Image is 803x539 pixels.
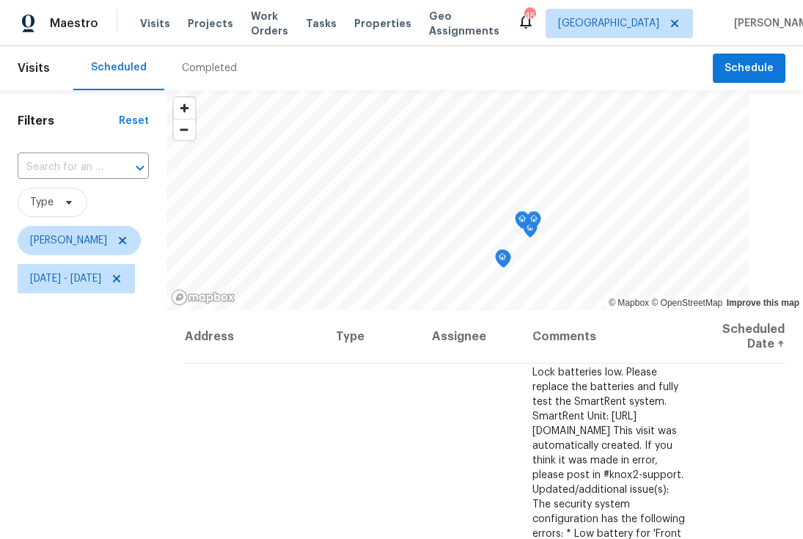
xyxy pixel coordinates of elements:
[30,233,107,248] span: [PERSON_NAME]
[174,119,195,140] button: Zoom out
[527,211,541,234] div: Map marker
[18,52,50,84] span: Visits
[91,60,147,75] div: Scheduled
[354,16,411,31] span: Properties
[521,310,701,364] th: Comments
[166,90,749,310] canvas: Map
[50,16,98,31] span: Maestro
[701,310,785,364] th: Scheduled Date ↑
[609,298,649,308] a: Mapbox
[420,310,521,364] th: Assignee
[713,54,785,84] button: Schedule
[495,249,510,272] div: Map marker
[18,156,108,179] input: Search for an address...
[251,9,288,38] span: Work Orders
[429,9,499,38] span: Geo Assignments
[182,61,237,76] div: Completed
[30,271,101,286] span: [DATE] - [DATE]
[171,289,235,306] a: Mapbox homepage
[651,298,722,308] a: OpenStreetMap
[174,120,195,140] span: Zoom out
[140,16,170,31] span: Visits
[496,250,511,273] div: Map marker
[18,114,119,128] h1: Filters
[188,16,233,31] span: Projects
[324,310,420,364] th: Type
[119,114,149,128] div: Reset
[524,9,535,23] div: 45
[184,310,324,364] th: Address
[727,298,799,308] a: Improve this map
[725,59,774,78] span: Schedule
[174,98,195,119] button: Zoom in
[30,195,54,210] span: Type
[515,211,529,234] div: Map marker
[130,158,150,178] button: Open
[558,16,659,31] span: [GEOGRAPHIC_DATA]
[306,18,337,29] span: Tasks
